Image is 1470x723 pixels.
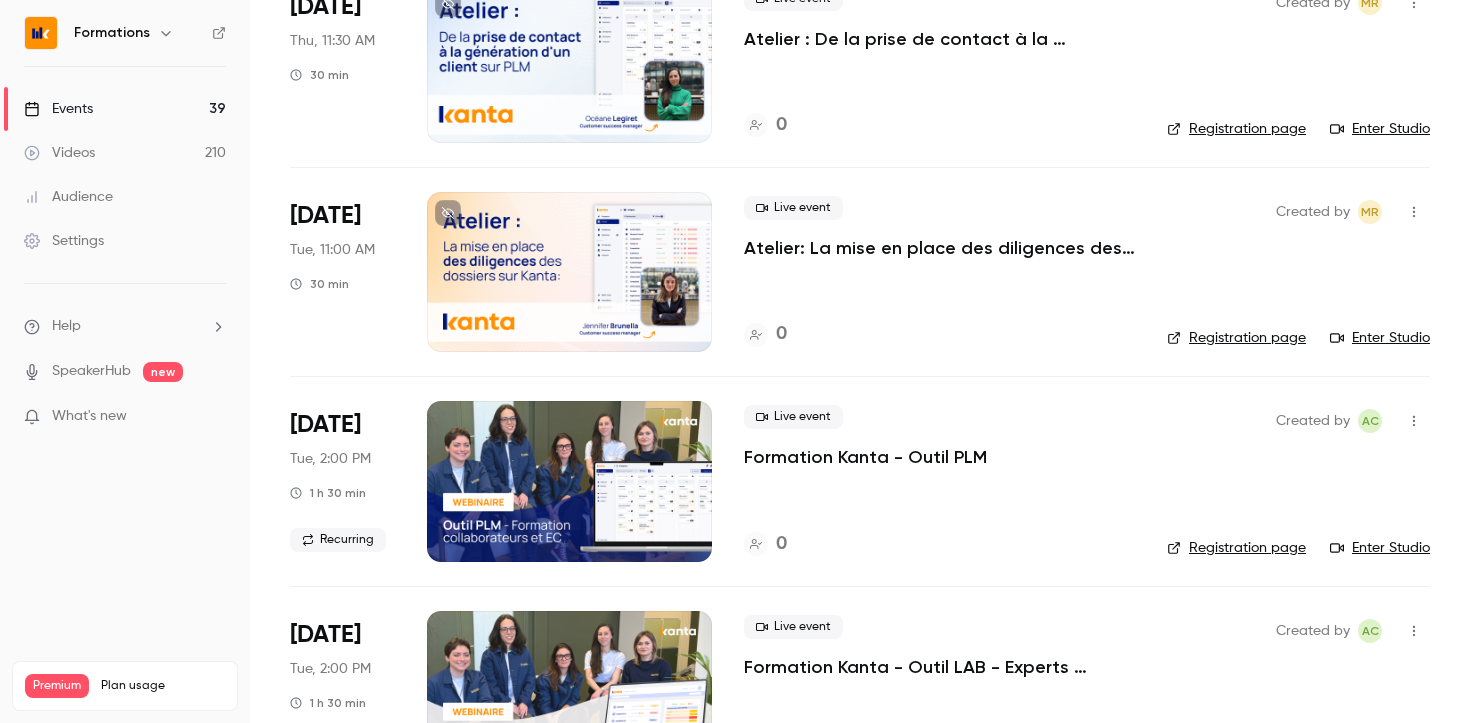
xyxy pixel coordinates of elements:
span: [DATE] [290,619,361,651]
span: [DATE] [290,200,361,232]
a: Registration page [1167,119,1306,139]
span: Created by [1276,619,1350,643]
span: What's new [52,406,127,427]
span: Live event [744,615,843,639]
span: Created by [1276,409,1350,433]
span: Premium [25,674,89,698]
a: Formation Kanta - Outil LAB - Experts Comptables & Collaborateurs [744,655,1135,679]
a: 0 [744,112,787,139]
span: Live event [744,405,843,429]
span: Tue, 2:00 PM [290,659,371,679]
span: Recurring [290,528,386,552]
div: 30 min [290,67,349,83]
h6: Formations [74,23,150,43]
span: new [143,362,183,382]
div: 1 h 30 min [290,695,366,711]
span: Created by [1276,200,1350,224]
div: Oct 14 Tue, 2:00 PM (Europe/Paris) [290,401,395,561]
span: AC [1362,409,1379,433]
a: 0 [744,531,787,558]
a: Atelier : De la prise de contact à la génération d'un client sur PLM [744,27,1135,51]
span: Help [52,316,81,337]
div: 30 min [290,276,349,292]
div: Audience [24,187,113,207]
a: Formation Kanta - Outil PLM [744,445,987,469]
a: Registration page [1167,538,1306,558]
div: Settings [24,231,104,251]
div: Videos [24,143,95,163]
span: Tue, 11:00 AM [290,240,375,260]
span: Anaïs Cachelou [1358,619,1382,643]
a: 0 [744,321,787,348]
span: Live event [744,196,843,220]
span: Thu, 11:30 AM [290,31,375,51]
span: Tue, 2:00 PM [290,449,371,469]
span: Marion Roquet [1358,200,1382,224]
div: Oct 14 Tue, 11:00 AM (Europe/Paris) [290,192,395,352]
span: Plan usage [101,678,225,694]
a: Registration page [1167,328,1306,348]
a: Atelier: La mise en place des diligences des dossiers sur KANTA [744,236,1135,260]
div: Events [24,99,93,119]
a: SpeakerHub [52,361,131,382]
span: [DATE] [290,409,361,441]
img: Formations [25,17,57,49]
iframe: Noticeable Trigger [202,408,226,426]
div: 1 h 30 min [290,485,366,501]
a: Enter Studio [1330,538,1430,558]
h4: 0 [776,112,787,139]
a: Enter Studio [1330,328,1430,348]
span: MR [1361,200,1379,224]
h4: 0 [776,531,787,558]
li: help-dropdown-opener [24,316,226,337]
a: Enter Studio [1330,119,1430,139]
span: Anaïs Cachelou [1358,409,1382,433]
span: AC [1362,619,1379,643]
h4: 0 [776,321,787,348]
